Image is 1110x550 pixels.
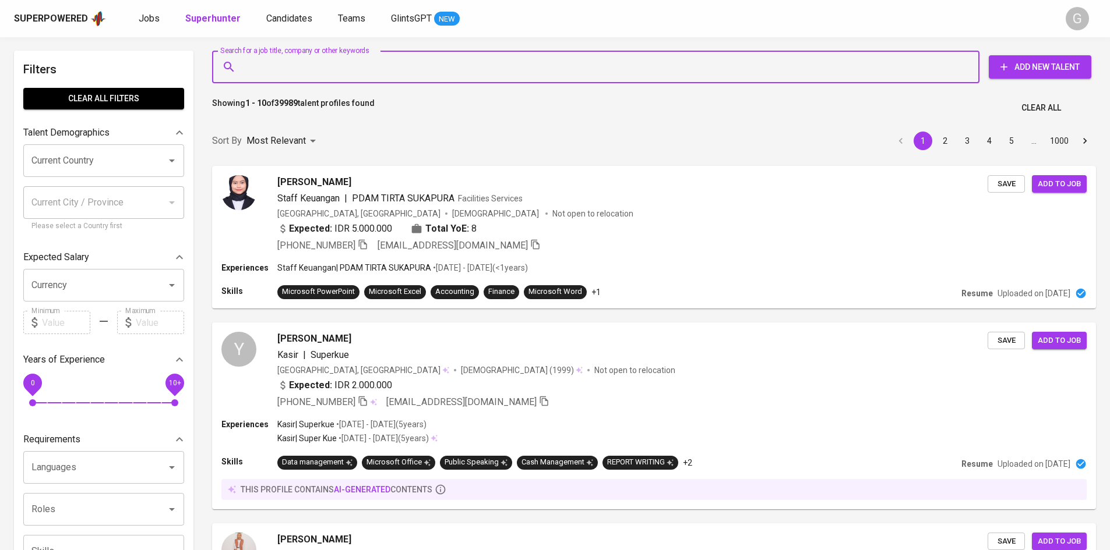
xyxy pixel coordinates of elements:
[1038,178,1081,191] span: Add to job
[367,457,431,468] div: Microsoft Office
[221,262,277,274] p: Experiences
[274,98,298,108] b: 39989
[221,332,256,367] div: Y
[591,286,601,298] p: +1
[425,222,469,236] b: Total YoE:
[391,12,460,26] a: GlintsGPT NEW
[289,222,332,236] b: Expected:
[277,432,337,444] p: Kasir | Super Kue
[90,10,106,27] img: app logo
[528,286,582,297] div: Microsoft Word
[139,12,162,26] a: Jobs
[337,432,429,444] p: • [DATE] - [DATE] ( 5 years )
[277,332,351,346] span: [PERSON_NAME]
[552,208,633,219] p: Not open to relocation
[958,132,977,150] button: Go to page 3
[277,222,392,236] div: IDR 5.000.000
[164,277,180,293] button: Open
[993,178,1019,191] span: Save
[303,348,306,362] span: |
[277,349,298,360] span: Kasir
[23,88,184,109] button: Clear All filters
[221,418,277,430] p: Experiences
[14,12,88,26] div: Superpowered
[1032,332,1087,350] button: Add to job
[212,166,1096,308] a: [PERSON_NAME]Staff Keuangan|PDAM TIRTA SUKAPURAFacilities Services[GEOGRAPHIC_DATA], [GEOGRAPHIC_...
[277,418,334,430] p: Kasir | Superkue
[1076,132,1094,150] button: Go to next page
[23,432,80,446] p: Requirements
[23,126,110,140] p: Talent Demographics
[241,484,432,495] p: this profile contains contents
[164,501,180,517] button: Open
[334,485,390,494] span: AI-generated
[1017,97,1066,119] button: Clear All
[23,121,184,144] div: Talent Demographics
[277,208,441,219] div: [GEOGRAPHIC_DATA], [GEOGRAPHIC_DATA]
[1038,334,1081,347] span: Add to job
[594,364,675,376] p: Not open to relocation
[334,418,427,430] p: • [DATE] - [DATE] ( 5 years )
[212,134,242,148] p: Sort By
[461,364,583,376] div: (1999)
[23,246,184,269] div: Expected Salary
[890,132,1096,150] nav: pagination navigation
[23,348,184,371] div: Years of Experience
[277,262,431,274] p: Staff Keuangan | PDAM TIRTA SUKAPURA
[277,378,392,392] div: IDR 2.000.000
[961,288,993,299] p: Resume
[23,428,184,451] div: Requirements
[344,191,347,205] span: |
[185,13,241,24] b: Superhunter
[461,364,549,376] span: [DEMOGRAPHIC_DATA]
[386,396,537,407] span: [EMAIL_ADDRESS][DOMAIN_NAME]
[521,457,593,468] div: Cash Management
[245,98,266,108] b: 1 - 10
[266,13,312,24] span: Candidates
[277,364,449,376] div: [GEOGRAPHIC_DATA], [GEOGRAPHIC_DATA]
[23,353,105,367] p: Years of Experience
[277,193,340,204] span: Staff Keuangan
[369,286,421,297] div: Microsoft Excel
[1021,101,1061,115] span: Clear All
[338,13,365,24] span: Teams
[266,12,315,26] a: Candidates
[961,458,993,470] p: Resume
[435,286,474,297] div: Accounting
[352,193,454,204] span: PDAM TIRTA SUKAPURA
[277,533,351,547] span: [PERSON_NAME]
[452,208,541,219] span: [DEMOGRAPHIC_DATA]
[1066,7,1089,30] div: G
[458,194,523,203] span: Facilities Services
[993,334,1019,347] span: Save
[212,97,375,119] p: Showing of talent profiles found
[221,456,277,467] p: Skills
[164,459,180,476] button: Open
[1024,135,1043,147] div: …
[391,13,432,24] span: GlintsGPT
[431,262,528,274] p: • [DATE] - [DATE] ( <1 years )
[488,286,515,297] div: Finance
[993,535,1019,548] span: Save
[30,379,34,387] span: 0
[434,13,460,25] span: NEW
[282,286,355,297] div: Microsoft PowerPoint
[164,152,180,169] button: Open
[980,132,999,150] button: Go to page 4
[998,288,1070,299] p: Uploaded on [DATE]
[23,250,89,264] p: Expected Salary
[289,378,332,392] b: Expected:
[988,175,1025,193] button: Save
[683,457,692,469] p: +2
[277,396,355,407] span: [PHONE_NUMBER]
[168,379,181,387] span: 10+
[1038,535,1081,548] span: Add to job
[23,60,184,79] h6: Filters
[14,10,106,27] a: Superpoweredapp logo
[988,332,1025,350] button: Save
[1002,132,1021,150] button: Go to page 5
[136,311,184,334] input: Value
[42,311,90,334] input: Value
[185,12,243,26] a: Superhunter
[246,134,306,148] p: Most Relevant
